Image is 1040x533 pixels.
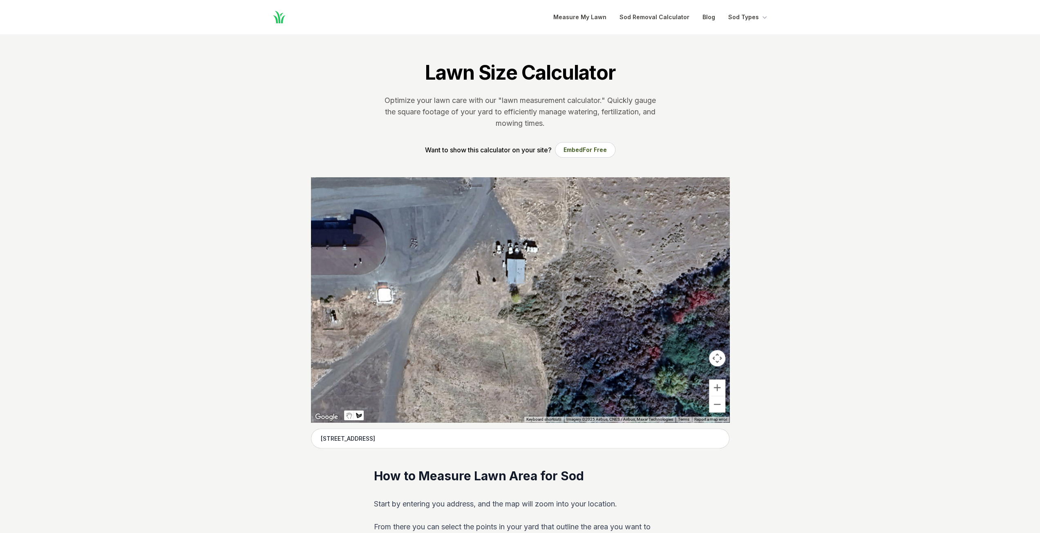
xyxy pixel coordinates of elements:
[702,12,715,22] a: Blog
[526,417,561,422] button: Keyboard shortcuts
[709,379,725,396] button: Zoom in
[383,95,658,129] p: Optimize your lawn care with our "lawn measurement calculator." Quickly gauge the square footage ...
[694,417,727,421] a: Report a map error
[620,12,689,22] a: Sod Removal Calculator
[313,412,340,422] img: Google
[344,410,354,420] button: Stop drawing
[709,396,725,413] button: Zoom out
[553,12,606,22] a: Measure My Lawn
[678,417,689,421] a: Terms (opens in new tab)
[313,412,340,422] a: Open this area in Google Maps (opens a new window)
[425,60,615,85] h1: Lawn Size Calculator
[374,468,666,484] h2: How to Measure Lawn Area for Sod
[425,145,552,155] p: Want to show this calculator on your site?
[728,12,769,22] button: Sod Types
[709,350,725,366] button: Map camera controls
[311,428,729,449] input: Enter your address to get started
[566,417,673,421] span: Imagery ©2025 Airbus, CNES / Airbus, Maxar Technologies
[555,142,615,158] button: EmbedFor Free
[583,146,607,153] span: For Free
[354,410,364,420] button: Draw a shape
[374,497,666,511] p: Start by entering you address, and the map will zoom into your location.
